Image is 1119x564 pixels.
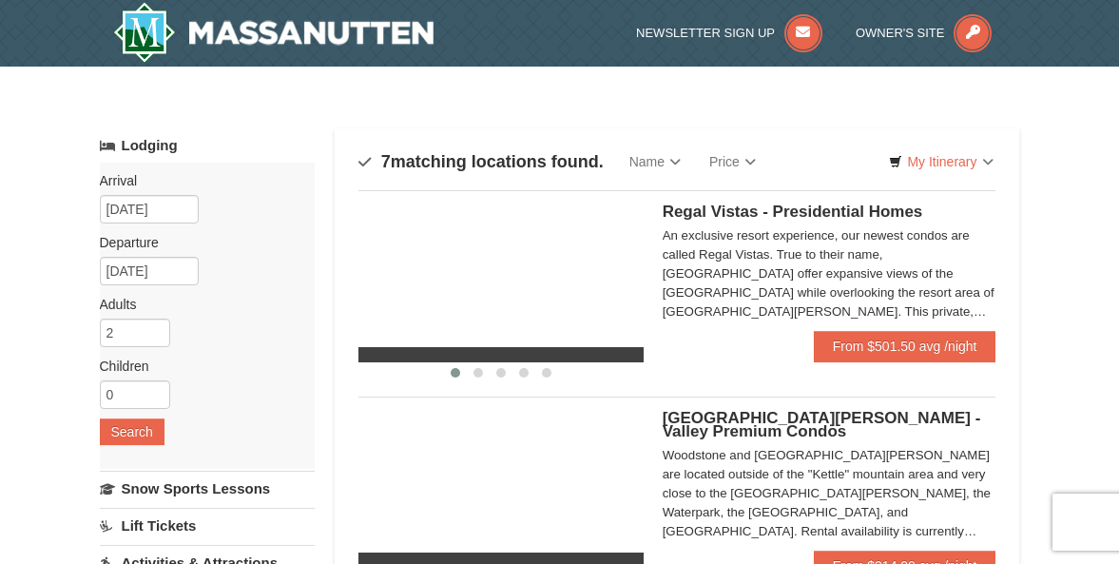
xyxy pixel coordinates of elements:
[100,295,301,314] label: Adults
[100,233,301,252] label: Departure
[663,409,981,440] span: [GEOGRAPHIC_DATA][PERSON_NAME] - Valley Premium Condos
[100,357,301,376] label: Children
[695,143,770,181] a: Price
[814,331,996,361] a: From $501.50 avg /night
[113,2,434,63] img: Massanutten Resort Logo
[856,26,993,40] a: Owner's Site
[663,203,923,221] span: Regal Vistas - Presidential Homes
[636,26,775,40] span: Newsletter Sign Up
[100,471,316,506] a: Snow Sports Lessons
[100,508,316,543] a: Lift Tickets
[100,418,164,445] button: Search
[100,171,301,190] label: Arrival
[877,147,1005,176] a: My Itinerary
[100,128,316,163] a: Lodging
[856,26,945,40] span: Owner's Site
[615,143,695,181] a: Name
[113,2,434,63] a: Massanutten Resort
[663,446,996,541] div: Woodstone and [GEOGRAPHIC_DATA][PERSON_NAME] are located outside of the "Kettle" mountain area an...
[636,26,822,40] a: Newsletter Sign Up
[663,226,996,321] div: An exclusive resort experience, our newest condos are called Regal Vistas. True to their name, [G...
